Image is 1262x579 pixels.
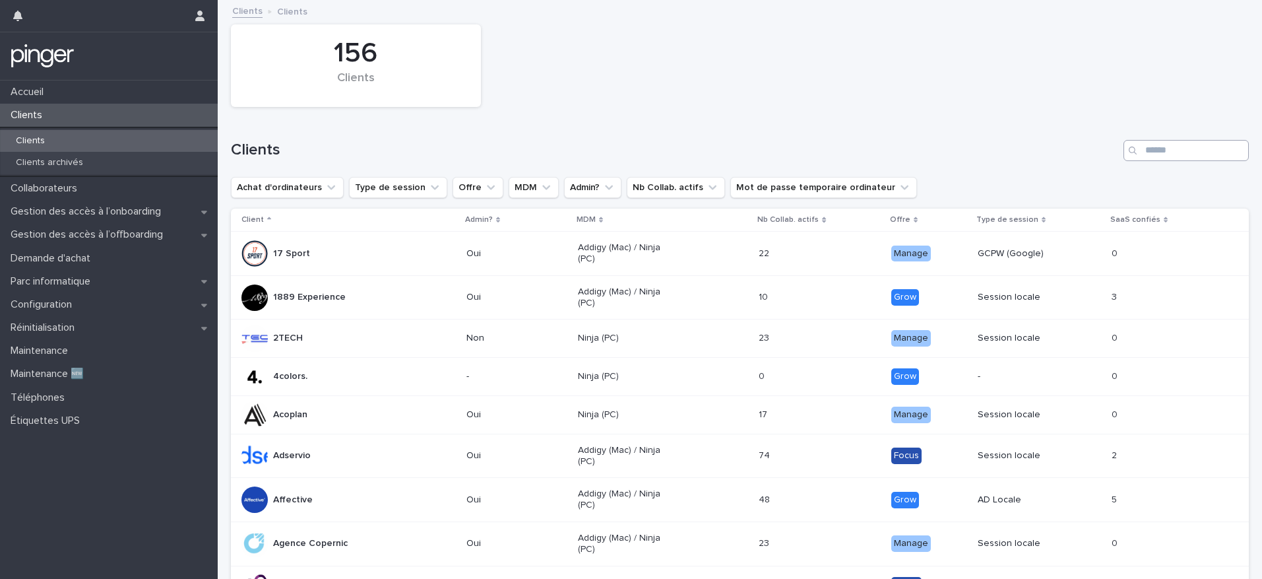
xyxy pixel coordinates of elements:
[277,3,307,18] p: Clients
[1112,448,1120,461] p: 2
[465,213,493,227] p: Admin?
[891,330,931,347] div: Manage
[466,409,561,421] p: Oui
[978,248,1072,259] p: GCPW (Google)
[1123,140,1249,161] input: Search
[5,298,82,311] p: Configuration
[976,213,1038,227] p: Type de session
[578,445,672,467] p: Addigy (Mac) / Ninja (PC)
[5,182,88,195] p: Collaborateurs
[231,141,1118,160] h1: Clients
[5,205,172,218] p: Gestion des accès à l’onboarding
[730,177,917,198] button: Mot de passe temporaire ordinateur
[466,248,561,259] p: Oui
[891,407,931,423] div: Manage
[1112,492,1120,506] p: 5
[453,177,503,198] button: Offre
[253,37,458,70] div: 156
[759,246,772,259] p: 22
[1112,535,1120,549] p: 0
[759,535,772,549] p: 23
[273,450,311,461] p: Adservio
[231,358,1249,396] tr: 4colors.-Ninja (PC)00 Grow-00
[564,177,621,198] button: Admin?
[11,43,75,69] img: mTgBEunGTSyRkCgitkcU
[578,242,672,265] p: Addigy (Mac) / Ninja (PC)
[5,368,94,380] p: Maintenance 🆕
[978,333,1072,344] p: Session locale
[757,213,819,227] p: Nb Collab. actifs
[5,86,54,98] p: Accueil
[232,3,263,18] a: Clients
[759,492,773,506] p: 48
[5,322,85,334] p: Réinitialisation
[5,415,90,427] p: Étiquettes UPS
[978,409,1072,421] p: Session locale
[1112,368,1120,382] p: 0
[578,287,672,309] p: Addigy (Mac) / Ninja (PC)
[578,533,672,555] p: Addigy (Mac) / Ninja (PC)
[466,538,561,549] p: Oui
[5,252,101,265] p: Demande d'achat
[273,538,348,549] p: Agence Copernic
[1110,213,1160,227] p: SaaS confiés
[273,371,307,382] p: 4colors.
[231,177,344,198] button: Achat d'ordinateurs
[578,371,672,382] p: Ninja (PC)
[578,409,672,421] p: Ninja (PC)
[5,275,101,288] p: Parc informatique
[1112,407,1120,421] p: 0
[978,450,1072,461] p: Session locale
[273,494,313,506] p: Affective
[231,522,1249,566] tr: Agence CopernicOuiAddigy (Mac) / Ninja (PC)2323 ManageSession locale00
[231,395,1249,434] tr: AcoplanOuiNinja (PC)1717 ManageSession locale00
[466,494,561,506] p: Oui
[978,292,1072,303] p: Session locale
[890,213,910,227] p: Offre
[5,109,53,121] p: Clients
[978,494,1072,506] p: AD Locale
[891,246,931,262] div: Manage
[466,292,561,303] p: Oui
[759,407,770,421] p: 17
[466,333,561,344] p: Non
[253,71,458,99] div: Clients
[891,289,919,306] div: Grow
[978,538,1072,549] p: Session locale
[231,478,1249,522] tr: AffectiveOuiAddigy (Mac) / Ninja (PC)4848 GrowAD Locale55
[349,177,447,198] button: Type de session
[231,434,1249,478] tr: AdservioOuiAddigy (Mac) / Ninja (PC)7474 FocusSession locale22
[891,492,919,508] div: Grow
[978,371,1072,382] p: -
[5,157,94,168] p: Clients archivés
[5,135,55,147] p: Clients
[891,448,922,464] div: Focus
[273,248,310,259] p: 17 Sport
[466,371,561,382] p: -
[1112,330,1120,344] p: 0
[273,292,346,303] p: 1889 Experience
[759,368,767,382] p: 0
[273,333,303,344] p: 2TECH
[759,448,773,461] p: 74
[466,450,561,461] p: Oui
[891,535,931,552] div: Manage
[273,409,307,421] p: Acoplan
[5,345,79,357] p: Maintenance
[231,320,1249,358] tr: 2TECHNonNinja (PC)2323 ManageSession locale00
[1112,289,1120,303] p: 3
[577,213,596,227] p: MDM
[509,177,559,198] button: MDM
[231,275,1249,320] tr: 1889 ExperienceOuiAddigy (Mac) / Ninja (PC)1010 GrowSession locale33
[759,289,771,303] p: 10
[241,213,264,227] p: Client
[578,333,672,344] p: Ninja (PC)
[578,489,672,511] p: Addigy (Mac) / Ninja (PC)
[1112,246,1120,259] p: 0
[759,330,772,344] p: 23
[231,232,1249,276] tr: 17 SportOuiAddigy (Mac) / Ninja (PC)2222 ManageGCPW (Google)00
[891,368,919,385] div: Grow
[627,177,725,198] button: Nb Collab. actifs
[5,228,174,241] p: Gestion des accès à l’offboarding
